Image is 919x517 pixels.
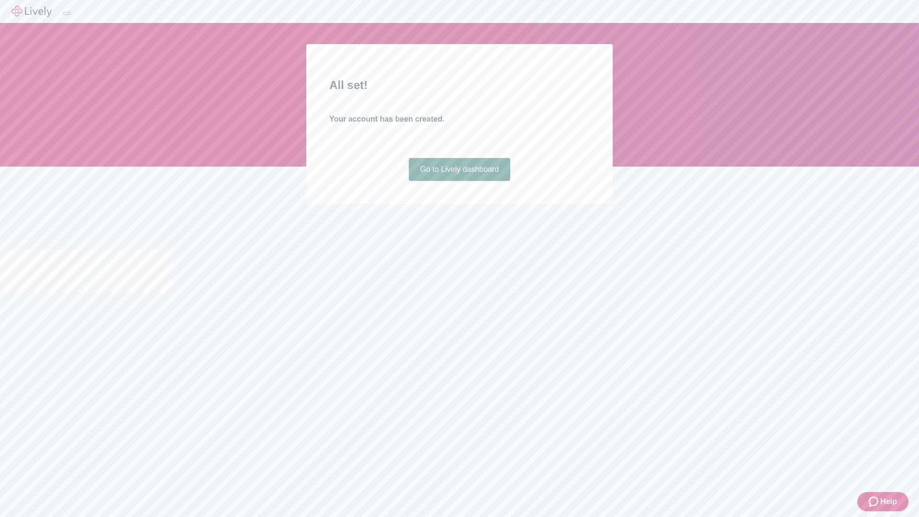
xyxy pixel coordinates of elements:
[11,6,52,17] img: Lively
[63,12,71,15] button: Log out
[869,496,880,507] svg: Zendesk support icon
[880,496,897,507] span: Help
[329,77,590,94] h2: All set!
[857,492,908,511] button: Zendesk support iconHelp
[409,158,511,181] a: Go to Lively dashboard
[329,113,590,125] h4: Your account has been created.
